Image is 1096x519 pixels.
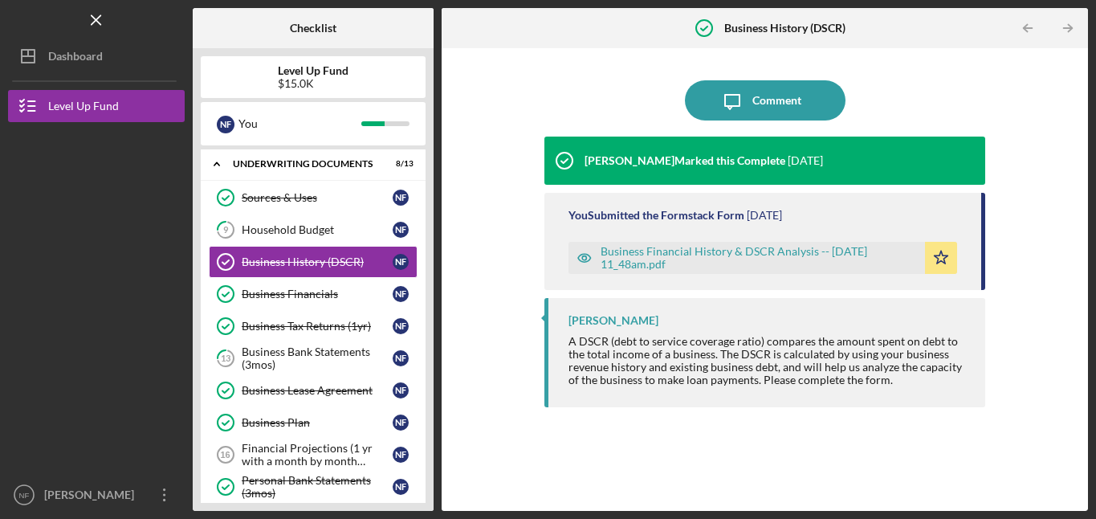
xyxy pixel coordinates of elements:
[568,335,970,386] div: A DSCR (debt to service coverage ratio) compares the amount spent on debt to the total income of ...
[242,384,393,397] div: Business Lease Agreement
[8,90,185,122] button: Level Up Fund
[242,255,393,268] div: Business History (DSCR)
[242,474,393,500] div: Personal Bank Statements (3mos)
[568,242,958,274] button: Business Financial History & DSCR Analysis -- [DATE] 11_48am.pdf
[747,209,782,222] time: 2025-08-02 15:49
[752,80,801,121] div: Comment
[242,191,393,204] div: Sources & Uses
[19,491,30,500] text: NF
[209,471,418,503] a: Personal Bank Statements (3mos)NF
[393,222,409,238] div: N F
[393,254,409,270] div: N F
[233,159,373,169] div: Underwriting Documents
[48,40,103,76] div: Dashboard
[278,64,348,77] b: Level Up Fund
[209,182,418,214] a: Sources & UsesNF
[209,374,418,407] a: Business Lease AgreementNF
[568,209,744,222] div: You Submitted the Formstack Form
[685,80,845,121] button: Comment
[221,353,230,364] tspan: 13
[242,223,393,236] div: Household Budget
[393,350,409,366] div: N F
[238,110,361,137] div: You
[48,90,119,126] div: Level Up Fund
[242,442,393,468] div: Financial Projections (1 yr with a month by month breakdown)
[40,479,145,515] div: [PERSON_NAME]
[724,22,845,35] b: Business History (DSCR)
[393,479,409,495] div: N F
[393,415,409,431] div: N F
[393,318,409,334] div: N F
[278,77,348,90] div: $15.0K
[242,416,393,429] div: Business Plan
[601,245,918,271] div: Business Financial History & DSCR Analysis -- [DATE] 11_48am.pdf
[393,447,409,463] div: N F
[209,278,418,310] a: Business FinancialsNF
[585,154,785,167] div: [PERSON_NAME] Marked this Complete
[393,190,409,206] div: N F
[220,450,230,460] tspan: 16
[385,159,414,169] div: 8 / 13
[209,407,418,439] a: Business PlanNF
[290,22,336,35] b: Checklist
[209,214,418,246] a: 9Household BudgetNF
[242,345,393,371] div: Business Bank Statements (3mos)
[209,310,418,342] a: Business Tax Returns (1yr)NF
[393,382,409,398] div: N F
[223,225,229,235] tspan: 9
[8,40,185,72] button: Dashboard
[242,288,393,300] div: Business Financials
[209,246,418,278] a: Business History (DSCR)NF
[209,439,418,471] a: 16Financial Projections (1 yr with a month by month breakdown)NF
[209,342,418,374] a: 13Business Bank Statements (3mos)NF
[568,314,658,327] div: [PERSON_NAME]
[393,286,409,302] div: N F
[242,320,393,333] div: Business Tax Returns (1yr)
[788,154,823,167] time: 2025-08-12 12:39
[217,116,234,133] div: N F
[8,479,185,511] button: NF[PERSON_NAME]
